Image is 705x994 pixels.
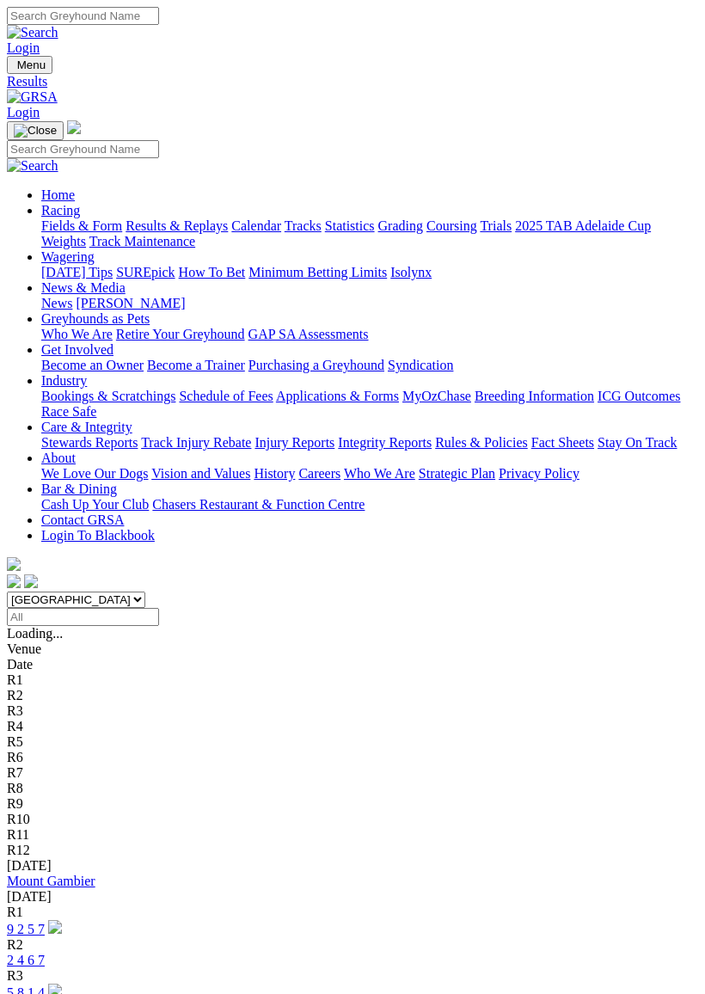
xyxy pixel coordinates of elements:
[41,218,698,249] div: Racing
[7,937,698,953] div: R2
[141,435,251,450] a: Track Injury Rebate
[7,827,698,843] div: R11
[7,781,698,796] div: R8
[147,358,245,372] a: Become a Trainer
[7,574,21,588] img: facebook.svg
[378,218,423,233] a: Grading
[41,435,698,451] div: Care & Integrity
[7,889,698,905] div: [DATE]
[7,765,698,781] div: R7
[7,608,159,626] input: Select date
[7,968,698,984] div: R3
[7,905,698,920] div: R1
[7,858,698,874] div: [DATE]
[41,265,698,280] div: Wagering
[41,342,113,357] a: Get Involved
[499,466,579,481] a: Privacy Policy
[7,25,58,40] img: Search
[41,435,138,450] a: Stewards Reports
[7,140,159,158] input: Search
[24,574,38,588] img: twitter.svg
[179,389,273,403] a: Schedule of Fees
[7,719,698,734] div: R4
[7,40,40,55] a: Login
[14,124,57,138] img: Close
[41,451,76,465] a: About
[41,373,87,388] a: Industry
[41,358,698,373] div: Get Involved
[7,750,698,765] div: R6
[231,218,281,233] a: Calendar
[7,843,698,858] div: R12
[248,358,384,372] a: Purchasing a Greyhound
[298,466,340,481] a: Careers
[248,327,369,341] a: GAP SA Assessments
[7,922,45,936] a: 9 2 5 7
[7,796,698,812] div: R9
[7,874,95,888] a: Mount Gambier
[67,120,81,134] img: logo-grsa-white.png
[7,812,698,827] div: R10
[338,435,432,450] a: Integrity Reports
[41,296,698,311] div: News & Media
[41,482,117,496] a: Bar & Dining
[41,497,698,512] div: Bar & Dining
[41,528,155,543] a: Login To Blackbook
[89,234,195,248] a: Track Maintenance
[116,265,175,279] a: SUREpick
[7,74,698,89] a: Results
[7,688,698,703] div: R2
[41,234,86,248] a: Weights
[41,327,113,341] a: Who We Are
[325,218,375,233] a: Statistics
[41,466,148,481] a: We Love Our Dogs
[7,672,698,688] div: R1
[435,435,528,450] a: Rules & Policies
[344,466,415,481] a: Who We Are
[41,203,80,218] a: Racing
[41,358,144,372] a: Become an Owner
[7,7,159,25] input: Search
[254,466,295,481] a: History
[7,89,58,105] img: GRSA
[475,389,594,403] a: Breeding Information
[7,121,64,140] button: Toggle navigation
[285,218,322,233] a: Tracks
[388,358,453,372] a: Syndication
[41,218,122,233] a: Fields & Form
[126,218,228,233] a: Results & Replays
[41,296,72,310] a: News
[41,280,126,295] a: News & Media
[41,420,132,434] a: Care & Integrity
[531,435,594,450] a: Fact Sheets
[390,265,432,279] a: Isolynx
[248,265,387,279] a: Minimum Betting Limits
[7,56,52,74] button: Toggle navigation
[41,249,95,264] a: Wagering
[41,404,96,419] a: Race Safe
[7,158,58,174] img: Search
[254,435,334,450] a: Injury Reports
[41,187,75,202] a: Home
[48,920,62,934] img: play-circle.svg
[7,703,698,719] div: R3
[402,389,471,403] a: MyOzChase
[41,311,150,326] a: Greyhounds as Pets
[7,657,698,672] div: Date
[7,105,40,120] a: Login
[426,218,477,233] a: Coursing
[480,218,512,233] a: Trials
[7,557,21,571] img: logo-grsa-white.png
[598,435,677,450] a: Stay On Track
[151,466,250,481] a: Vision and Values
[41,265,113,279] a: [DATE] Tips
[41,512,124,527] a: Contact GRSA
[41,389,175,403] a: Bookings & Scratchings
[17,58,46,71] span: Menu
[41,389,698,420] div: Industry
[41,466,698,482] div: About
[515,218,651,233] a: 2025 TAB Adelaide Cup
[76,296,185,310] a: [PERSON_NAME]
[179,265,246,279] a: How To Bet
